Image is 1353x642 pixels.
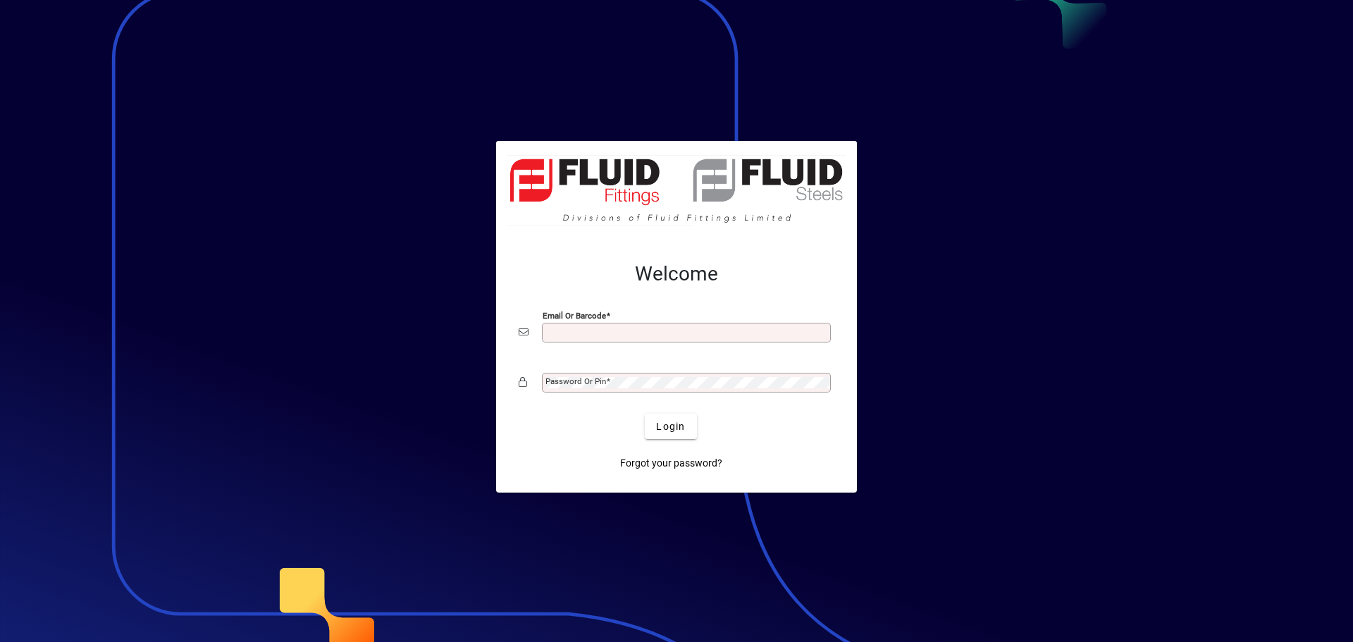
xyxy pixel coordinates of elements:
span: Login [656,419,685,434]
a: Forgot your password? [614,450,728,476]
h2: Welcome [519,262,834,286]
mat-label: Email or Barcode [543,311,606,321]
span: Forgot your password? [620,456,722,471]
mat-label: Password or Pin [545,376,606,386]
button: Login [645,414,696,439]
